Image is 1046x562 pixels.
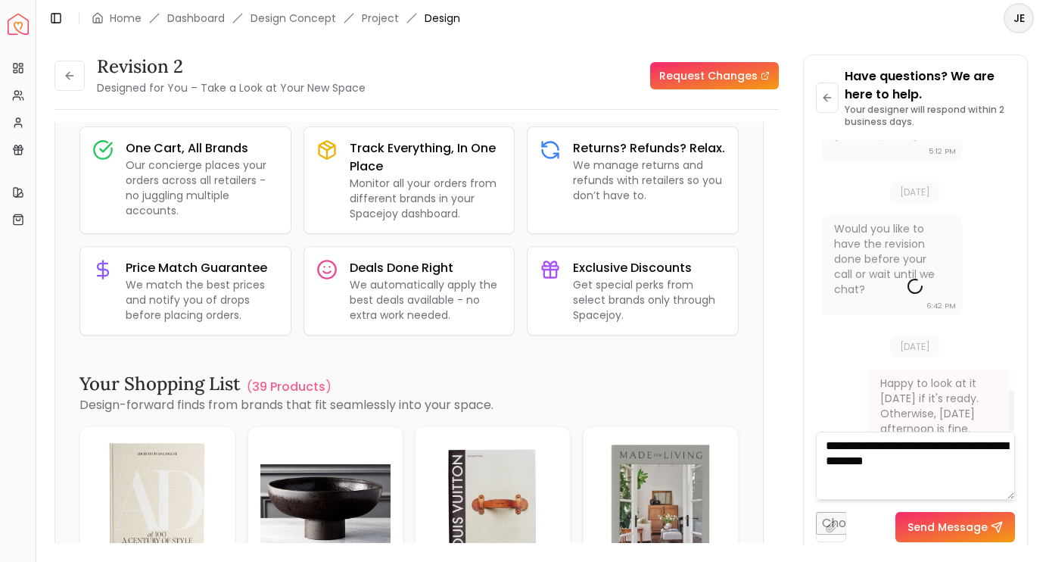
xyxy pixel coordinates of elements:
button: JE [1004,3,1034,33]
div: 6:42 PM [926,298,956,314]
span: Design [425,11,460,26]
h3: Exclusive Discounts [573,259,726,277]
a: Project [362,11,399,26]
li: Design Concept [251,11,336,26]
p: We match the best prices and notify you of drops before placing orders. [126,277,279,323]
p: Monitor all your orders from different brands in your Spacejoy dashboard. [350,176,503,221]
p: Design-forward finds from brands that fit seamlessly into your space. [79,396,739,414]
h3: Track Everything, In One Place [350,139,503,176]
h3: One Cart, All Brands [126,139,279,158]
p: We automatically apply the best deals available - no extra work needed. [350,277,503,323]
p: Our concierge places your orders across all retailers - no juggling multiple accounts. [126,158,279,218]
img: Spacejoy Logo [8,14,29,35]
h3: Deals Done Right [350,259,503,277]
p: Get special perks from select brands only through Spacejoy. [573,277,726,323]
small: Designed for You – Take a Look at Your New Space [97,80,366,95]
nav: breadcrumb [92,11,460,26]
div: Would you like to have the revision done before your call or wait until we chat? [834,221,948,297]
p: Your designer will respond within 2 business days. [845,104,1016,128]
h3: Your Shopping List [79,372,241,396]
h3: Revision 2 [97,55,366,79]
a: Spacejoy [8,14,29,35]
a: (39 Products ) [247,378,332,396]
p: We manage returns and refunds with retailers so you don’t have to. [573,158,726,203]
p: 39 Products [252,378,325,396]
span: [DATE] [891,336,939,357]
span: [DATE] [891,181,939,203]
div: 5:12 PM [929,144,956,159]
a: Request Changes [650,62,779,89]
h3: Returns? Refunds? Relax. [573,139,726,158]
p: Have questions? We are here to help. [845,67,1016,104]
h3: Price Match Guarantee [126,259,279,277]
a: Dashboard [167,11,225,26]
div: Happy to look at it [DATE] if it's ready. Otherwise, [DATE] afternoon is fine. Thanks! [880,376,994,451]
span: JE [1005,5,1032,32]
button: Send Message [895,512,1015,542]
a: Home [110,11,142,26]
